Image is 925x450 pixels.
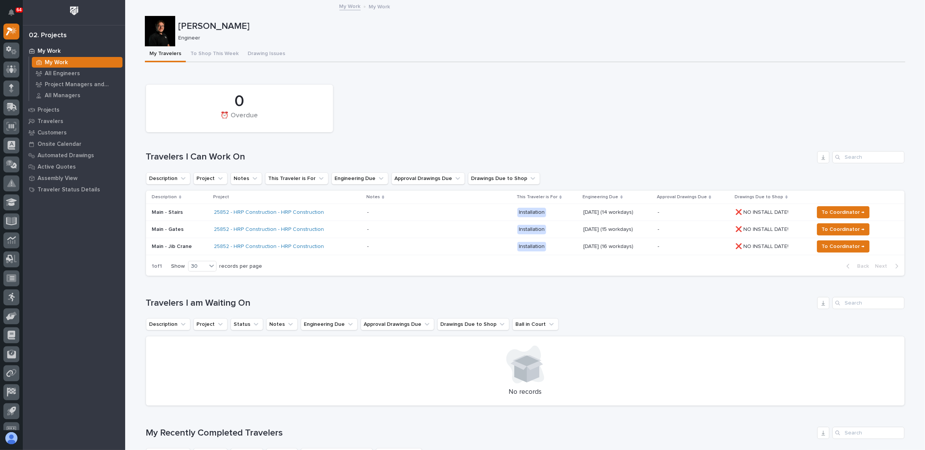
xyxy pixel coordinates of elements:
button: Drawings Due to Shop [437,318,509,330]
a: All Managers [29,90,125,101]
p: ❌ NO INSTALL DATE! [736,225,790,233]
p: Main - Jib Crane [152,243,208,250]
button: To Shop This Week [186,46,243,62]
p: Projects [38,107,60,114]
button: Description [146,318,190,330]
button: Engineering Due [331,172,388,185]
p: ❌ NO INSTALL DATE! [736,242,790,250]
span: To Coordinator → [822,208,865,217]
p: Travelers [38,118,63,125]
button: Engineering Due [301,318,358,330]
p: Drawings Due to Shop [735,193,784,201]
button: Project [193,172,228,185]
button: Back [840,263,872,270]
p: [DATE] (15 workdays) [583,226,652,233]
p: Traveler Status Details [38,186,100,193]
a: Assembly View [23,172,125,184]
p: Project Managers and Engineers [45,81,119,88]
h1: Travelers I am Waiting On [146,298,814,309]
a: Traveler Status Details [23,184,125,195]
button: Ball in Court [512,318,559,330]
p: - [658,209,729,216]
a: 25852 - HRP Construction - HRP Construction [214,243,324,250]
a: 25852 - HRP Construction - HRP Construction [214,209,324,216]
div: Installation [517,225,546,234]
div: ⏰ Overdue [159,112,320,128]
a: Onsite Calendar [23,138,125,150]
a: My Work [29,57,125,68]
button: Project [193,318,228,330]
p: Automated Drawings [38,152,94,159]
p: [PERSON_NAME] [178,21,902,32]
p: Engineer [178,35,899,41]
p: Onsite Calendar [38,141,82,148]
h1: My Recently Completed Travelers [146,428,814,439]
p: [DATE] (16 workdays) [583,243,652,250]
p: Show [171,263,185,270]
p: Main - Stairs [152,209,208,216]
p: Approval Drawings Due [657,193,707,201]
p: Assembly View [38,175,77,182]
tr: Main - Gates25852 - HRP Construction - HRP Construction - Installation[DATE] (15 workdays)-❌ NO I... [146,221,905,238]
p: No records [155,388,895,396]
div: Installation [517,242,546,251]
p: Main - Gates [152,226,208,233]
h1: Travelers I Can Work On [146,152,814,163]
p: All Engineers [45,70,80,77]
div: Notifications64 [9,9,19,21]
button: Notes [266,318,298,330]
a: All Engineers [29,68,125,79]
a: Customers [23,127,125,138]
p: records per page [220,263,262,270]
div: 0 [159,92,320,111]
a: Active Quotes [23,161,125,172]
tr: Main - Stairs25852 - HRP Construction - HRP Construction - Installation[DATE] (14 workdays)-❌ NO ... [146,204,905,221]
button: Next [872,263,905,270]
button: users-avatar [3,430,19,446]
p: Active Quotes [38,164,76,171]
button: This Traveler is For [265,172,328,185]
button: Description [146,172,190,185]
span: Back [853,263,869,270]
div: Installation [517,208,546,217]
span: To Coordinator → [822,242,865,251]
button: Notes [231,172,262,185]
a: 25852 - HRP Construction - HRP Construction [214,226,324,233]
p: ❌ NO INSTALL DATE! [736,208,790,216]
img: Workspace Logo [67,4,81,18]
p: - [658,243,729,250]
button: Drawings Due to Shop [468,172,540,185]
input: Search [832,151,905,163]
input: Search [832,297,905,309]
p: My Work [369,2,390,10]
p: [DATE] (14 workdays) [583,209,652,216]
button: To Coordinator → [817,223,870,235]
a: Travelers [23,115,125,127]
button: Status [231,318,263,330]
div: 02. Projects [29,32,67,40]
p: Engineering Due [583,193,619,201]
button: Drawing Issues [243,46,290,62]
p: Description [152,193,177,201]
p: My Work [38,48,61,55]
p: - [658,226,729,233]
span: To Coordinator → [822,225,865,234]
p: My Work [45,59,68,66]
button: Notifications [3,5,19,21]
button: To Coordinator → [817,240,870,253]
input: Search [832,427,905,439]
span: Next [875,263,892,270]
p: This Traveler is For [517,193,558,201]
button: Approval Drawings Due [361,318,434,330]
p: All Managers [45,92,80,99]
div: 30 [188,262,207,270]
p: Notes [366,193,380,201]
a: My Work [23,45,125,57]
a: My Work [339,2,361,10]
a: Automated Drawings [23,150,125,161]
p: 1 of 1 [146,257,168,276]
tr: Main - Jib Crane25852 - HRP Construction - HRP Construction - Installation[DATE] (16 workdays)-❌ ... [146,238,905,255]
